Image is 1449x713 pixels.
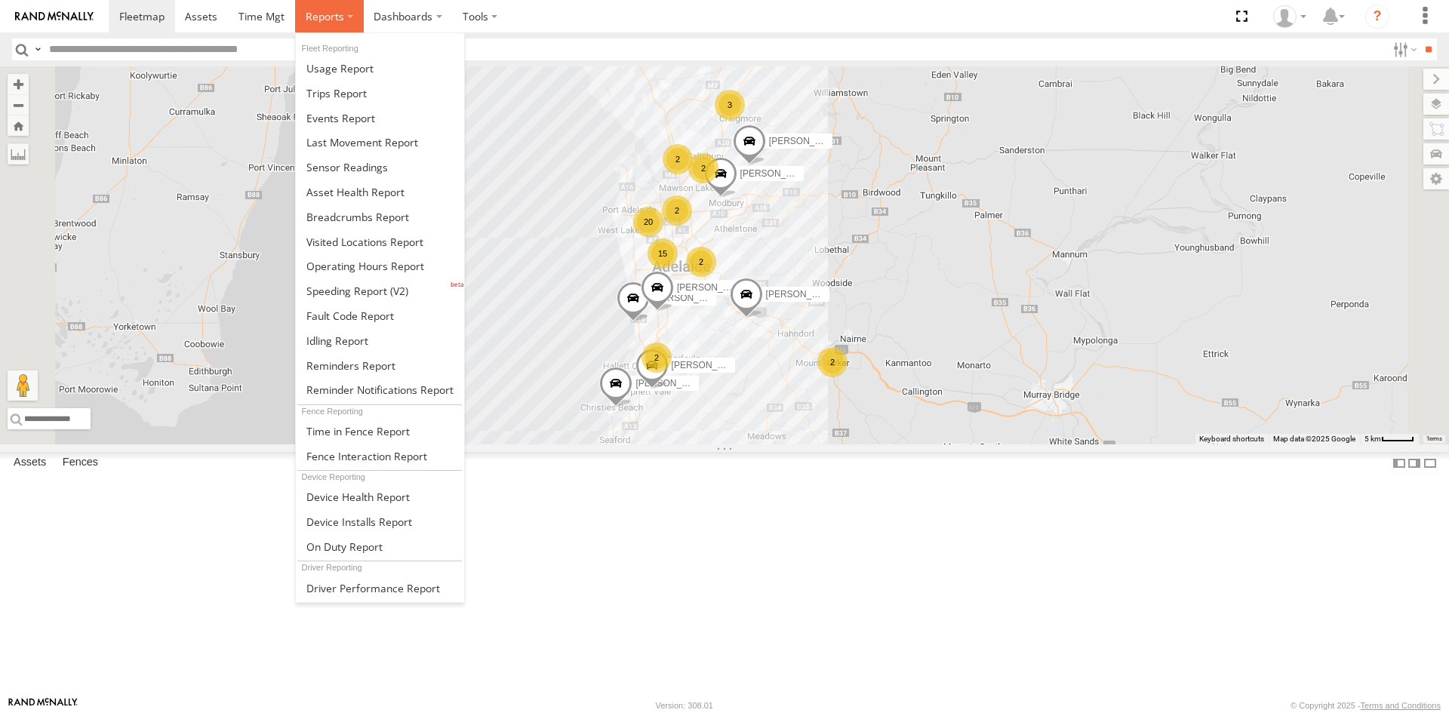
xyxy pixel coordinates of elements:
div: 2 [686,247,716,277]
label: Assets [6,453,54,474]
div: Version: 308.01 [656,701,713,710]
a: Idling Report [296,328,464,353]
button: Keyboard shortcuts [1199,434,1264,444]
button: Map Scale: 5 km per 40 pixels [1360,434,1419,444]
a: Full Events Report [296,106,464,131]
span: [PERSON_NAME] [769,136,844,146]
a: Terms and Conditions [1361,701,1441,710]
a: Fence Interaction Report [296,444,464,469]
div: 2 [663,144,693,174]
div: 3 [715,90,745,120]
label: Fences [55,453,106,474]
button: Zoom Home [8,115,29,136]
a: Terms (opens in new tab) [1426,436,1442,442]
button: Zoom in [8,74,29,94]
a: Last Movement Report [296,130,464,155]
label: Hide Summary Table [1423,452,1438,474]
label: Measure [8,143,29,164]
a: Breadcrumbs Report [296,204,464,229]
a: Asset Health Report [296,180,464,204]
label: Search Query [32,38,44,60]
span: Map data ©2025 Google [1273,435,1355,443]
img: rand-logo.svg [15,11,94,22]
div: 2 [688,153,718,183]
a: Trips Report [296,81,464,106]
a: Usage Report [296,56,464,81]
span: [PERSON_NAME] [653,292,728,303]
span: [PERSON_NAME] [766,288,841,299]
button: Drag Pegman onto the map to open Street View [8,370,38,401]
div: 15 [648,238,678,269]
a: Fleet Speed Report (V2) [296,278,464,303]
a: On Duty Report [296,534,464,559]
a: Sensor Readings [296,155,464,180]
label: Dock Summary Table to the Left [1392,452,1407,474]
a: Asset Operating Hours Report [296,254,464,278]
button: Zoom out [8,94,29,115]
a: Reminders Report [296,353,464,378]
div: 2 [817,347,848,377]
div: 2 [641,343,672,373]
div: Peter Lu [1268,5,1312,28]
div: 20 [633,207,663,237]
a: Service Reminder Notifications Report [296,378,464,403]
div: © Copyright 2025 - [1291,701,1441,710]
a: Driver Performance Report [296,576,464,601]
a: Time in Fences Report [296,419,464,444]
a: Device Health Report [296,484,464,509]
a: Visited Locations Report [296,229,464,254]
span: [PERSON_NAME] [677,282,752,293]
a: Device Installs Report [296,509,464,534]
span: [PERSON_NAME] [672,360,746,370]
span: [PERSON_NAME] [635,377,710,388]
span: 5 km [1364,435,1381,443]
span: [PERSON_NAME] [740,168,815,179]
label: Map Settings [1423,168,1449,189]
a: Visit our Website [8,698,78,713]
label: Search Filter Options [1387,38,1420,60]
a: Assignment Report [296,600,464,625]
a: Fault Code Report [296,303,464,328]
i: ? [1365,5,1389,29]
div: 2 [662,195,692,226]
label: Dock Summary Table to the Right [1407,452,1422,474]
